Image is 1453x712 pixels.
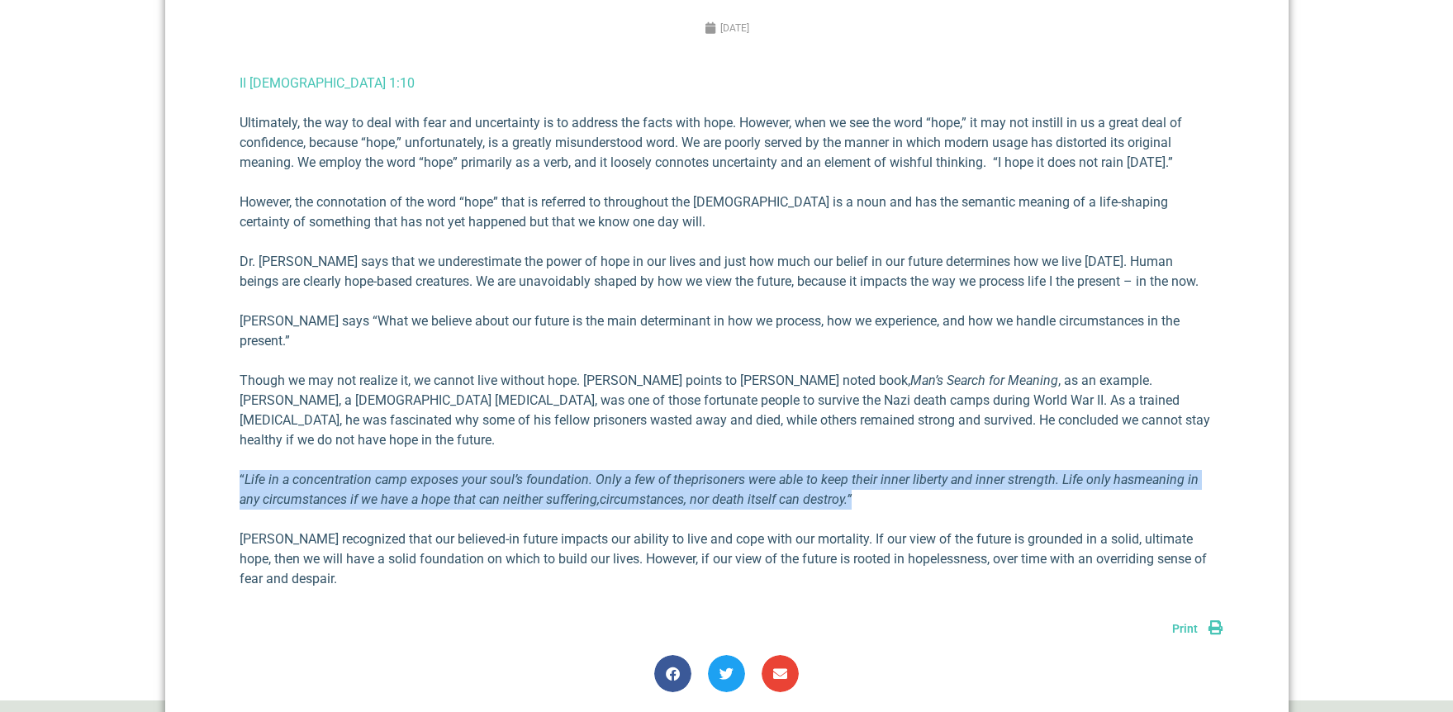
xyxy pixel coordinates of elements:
p: [PERSON_NAME] says “What we believe about our future is the main determinant in how we process, h... [240,311,1214,351]
a: [DATE] [705,21,749,36]
p: “ [240,470,1214,510]
p: Though we may not realize it, we cannot live without hope. [PERSON_NAME] points to [PERSON_NAME] ... [240,371,1214,450]
p: Ultimately, the way to deal with fear and uncertainty is to address the facts with hope. However,... [240,113,1214,173]
em: meaning in any circumstances if we have a hope that can neither suffering, [240,472,1199,507]
div: Share on twitter [708,655,745,692]
a: II [DEMOGRAPHIC_DATA] 1:10 [240,75,415,91]
a: Print [1172,622,1223,635]
div: Share on email [762,655,799,692]
p: Dr. [PERSON_NAME] says that we underestimate the power of hope in our lives and just how much our... [240,252,1214,292]
p: However, the connotation of the word “hope” that is referred to throughout the [DEMOGRAPHIC_DATA]... [240,192,1214,232]
div: Share on facebook [654,655,691,692]
time: [DATE] [720,22,749,34]
span: Print [1172,622,1198,635]
p: [PERSON_NAME] recognized that our believed-in future impacts our ability to live and cope with ou... [240,529,1214,589]
em: circumstances, nor death itself can destroy.” [600,491,852,507]
em: Man’s Search for Meaning [910,373,1058,388]
em: prisoners were able to keep their inner liberty and inner strength. Life only has [691,472,1134,487]
em: Life in a concentration camp exposes your soul’s foundation. Only a few of the [245,472,691,487]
